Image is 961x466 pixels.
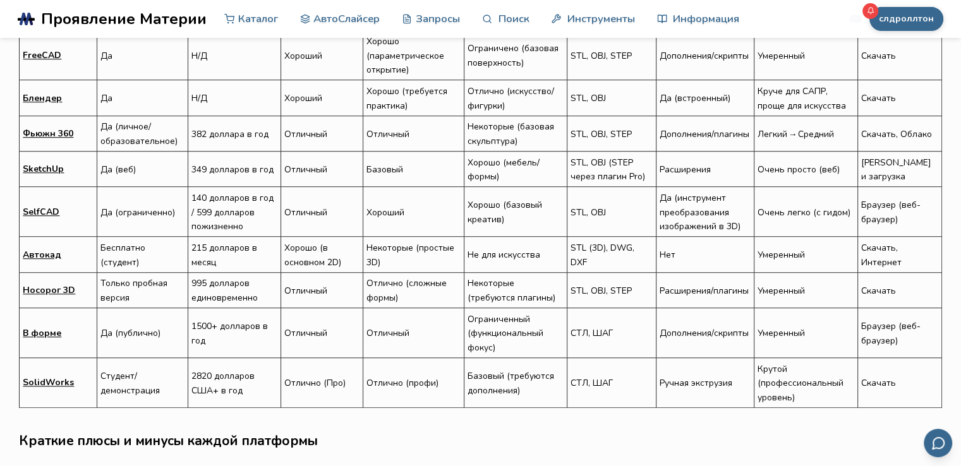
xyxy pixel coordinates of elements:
[861,50,896,62] font: Скачать
[571,206,606,218] font: STL, OBJ
[468,249,540,261] font: Не для искусства
[284,50,322,62] font: Хороший
[468,313,543,354] font: Ограниченный (функциональный фокус)
[23,49,61,62] a: FreeCAD
[23,92,62,105] a: Блендер
[660,249,675,261] font: Нет
[758,164,840,176] font: Очень просто (веб)
[498,11,529,26] font: Поиск
[660,164,711,176] font: Расширения
[673,11,739,26] font: Информация
[861,285,896,297] font: Скачать
[366,277,447,304] font: Отлично (сложные формы)
[660,377,732,389] font: Ручная экструзия
[23,92,62,104] font: Блендер
[23,327,61,339] font: В форме
[468,157,540,183] font: Хорошо (мебель/формы)
[571,92,606,104] font: STL, OBJ
[879,13,934,25] font: слдроллтон
[861,242,902,268] font: Скачать, Интернет
[284,242,341,268] font: Хорошо (в основном 2D)
[758,363,843,403] font: Крутой (профессиональный уровень)
[366,206,404,218] font: Хороший
[924,429,952,457] button: Отправить отзыв по электронной почте
[758,285,805,297] font: Умеренный
[23,162,64,176] a: SketchUp
[284,285,327,297] font: Отличный
[416,11,460,26] font: Запросы
[758,327,805,339] font: Умеренный
[100,242,145,268] font: Бесплатно (студент)
[366,327,409,339] font: Отличный
[660,327,749,339] font: Дополнения/скрипты
[23,376,74,389] a: SolidWorks
[23,205,59,218] a: SelfCAD
[19,432,318,450] font: Краткие плюсы и минусы каждой платформы
[191,192,274,232] font: 140 долларов в год / 599 долларов пожизненно
[191,92,207,104] font: Н/Д
[861,157,931,183] font: [PERSON_NAME] и загрузка
[191,370,255,397] font: 2820 долларов США+ в год
[313,11,380,26] font: АвтоСлайсер
[758,50,805,62] font: Умеренный
[23,163,64,175] font: SketchUp
[571,327,613,339] font: СТЛ, ШАГ
[660,50,749,62] font: Дополнения/скрипты
[366,35,444,76] font: Хорошо (параметрическое открытие)
[23,326,61,340] a: В форме
[861,377,896,389] font: Скачать
[100,277,167,304] font: Только пробная версия
[366,128,409,140] font: Отличный
[191,242,257,268] font: 215 долларов в месяц
[571,242,634,268] font: STL (3D), DWG, DXF
[468,85,554,112] font: Отлично (искусство/фигурки)
[366,377,438,389] font: Отлично (профи)
[284,377,346,389] font: Отлично (Про)
[571,50,632,62] font: STL, OBJ, STEP
[861,320,921,347] font: Браузер (веб-браузер)
[571,377,613,389] font: СТЛ, ШАГ
[41,8,207,30] font: Проявление Материи
[23,284,75,296] font: Носорог 3D
[284,206,327,218] font: Отличный
[284,327,327,339] font: Отличный
[660,128,749,140] font: Дополнения/плагины
[284,92,322,104] font: Хороший
[758,249,805,261] font: Умеренный
[100,370,160,397] font: Студент/демонстрация
[660,192,740,232] font: Да (инструмент преобразования изображений в 3D)
[468,370,554,397] font: Базовый (требуются дополнения)
[567,11,635,26] font: Инструменты
[23,49,61,61] font: FreeCAD
[468,43,559,69] font: Ограничено (базовая поверхность)
[284,128,327,140] font: Отличный
[100,206,175,218] font: Да (ограниченно)
[100,50,112,62] font: Да
[660,285,749,297] font: Расширения/плагины
[758,128,833,140] font: Легкий → Средний
[191,128,269,140] font: 382 доллара в год
[861,199,921,225] font: Браузер (веб-браузер)
[191,320,268,347] font: 1500+ долларов в год
[571,285,632,297] font: STL, OBJ, STEP
[23,128,73,140] font: Фьюжн 360
[869,7,943,31] button: слдроллтон
[366,164,403,176] font: Базовый
[100,92,112,104] font: Да
[191,277,258,304] font: 995 долларов единовременно
[571,157,645,183] font: STL, OBJ (STEP через плагин Pro)
[23,249,61,261] font: Автокад
[191,50,207,62] font: Н/Д
[23,376,74,388] font: SolidWorks
[100,121,178,147] font: Да (личное/образовательное)
[758,85,846,112] font: Круче для САПР, проще для искусства
[861,128,932,140] font: Скачать, Облако
[758,206,850,218] font: Очень легко (с гидом)
[571,128,632,140] font: STL, OBJ, STEP
[468,199,542,225] font: Хорошо (базовый креатив)
[23,284,75,297] a: Носорог 3D
[23,206,59,218] font: SelfCAD
[468,277,555,304] font: Некоторые (требуются плагины)
[861,92,896,104] font: Скачать
[468,121,554,147] font: Некоторые (базовая скульптура)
